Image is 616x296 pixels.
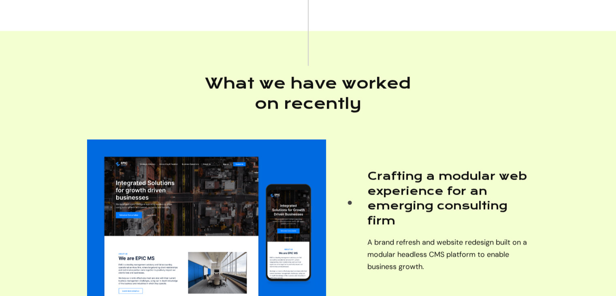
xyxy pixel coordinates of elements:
a: Crafting a modular web experience for an emerging consulting firmA brand refresh and website rede... [367,169,529,281]
p: A brand refresh and website redesign built on a modular headless CMS platform to enable business ... [367,236,529,272]
h2: What we have worked on recently [201,73,416,114]
h3: Crafting a modular web experience for an emerging consulting firm [367,169,529,228]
